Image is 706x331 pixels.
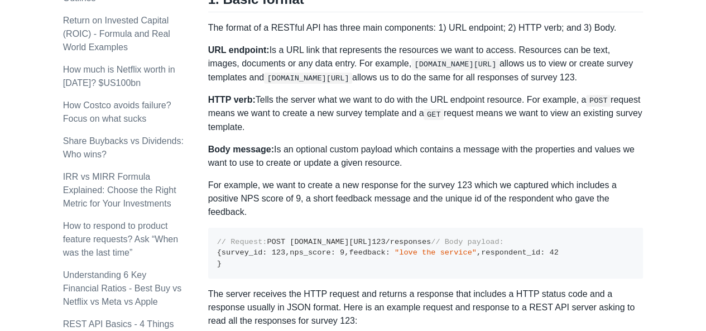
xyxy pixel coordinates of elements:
[217,238,267,246] span: // Request:
[63,65,175,88] a: How much is Netflix worth in [DATE]? $US100bn
[208,95,256,104] strong: HTTP verb:
[217,238,559,268] code: POST [DOMAIN_NAME][URL] /responses survey_id nps_score feedback respondent_id
[395,248,477,257] span: "love the service"
[208,145,274,154] strong: Body message:
[285,248,290,257] span: ,
[208,21,643,35] p: The format of a RESTful API has three main components: 1) URL endpoint; 2) HTTP verb; and 3) Body.
[63,172,176,208] a: IRR vs MIRR Formula Explained: Choose the Right Metric for Your Investments
[208,44,643,84] p: Is a URL link that represents the resources we want to access. Resources can be text, images, doc...
[331,248,335,257] span: :
[372,238,385,246] span: 123
[431,238,504,246] span: // Body payload:
[340,248,344,257] span: 9
[63,16,170,52] a: Return on Invested Capital (ROIC) - Formula and Real World Examples
[63,221,178,257] a: How to respond to product feature requests? Ask “When was the last time”
[208,45,270,55] strong: URL endpoint:
[63,100,171,123] a: How Costco avoids failure? Focus on what sucks
[262,248,267,257] span: :
[208,143,643,170] p: Is an optional custom payload which contains a message with the properties and values we want to ...
[411,59,500,70] code: [DOMAIN_NAME][URL]
[217,248,222,257] span: {
[424,109,443,120] code: GET
[63,270,182,306] a: Understanding 6 Key Financial Ratios - Best Buy vs Netflix vs Meta vs Apple
[217,260,222,268] span: }
[264,73,352,84] code: [DOMAIN_NAME][URL]
[208,179,643,219] p: For example, we want to create a new response for the survey 123 which we captured which includes...
[540,248,545,257] span: :
[208,93,643,134] p: Tells the server what we want to do with the URL endpoint resource. For example, a request means ...
[549,248,558,257] span: 42
[272,248,285,257] span: 123
[208,287,643,328] p: The server receives the HTTP request and returns a response that includes a HTTP status code and ...
[63,136,184,159] a: Share Buybacks vs Dividends: Who wins?
[586,95,611,106] code: POST
[344,248,349,257] span: ,
[477,248,481,257] span: ,
[386,248,390,257] span: :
